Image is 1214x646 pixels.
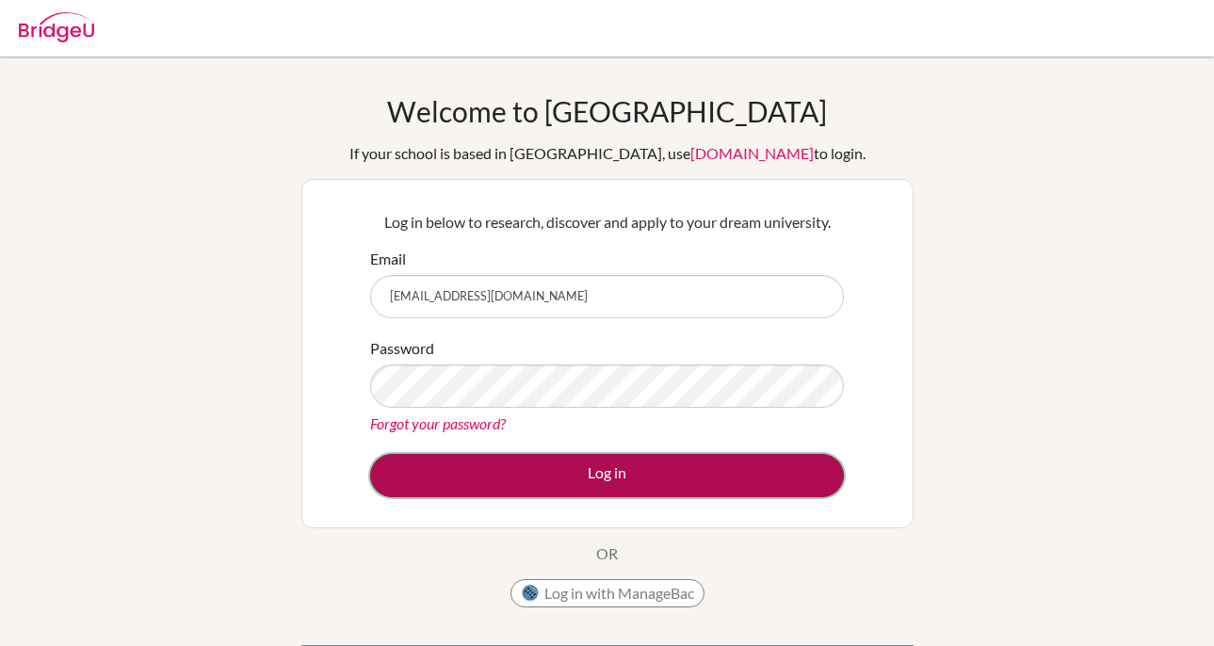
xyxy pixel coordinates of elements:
[19,12,94,42] img: Bridge-U
[349,142,866,165] div: If your school is based in [GEOGRAPHIC_DATA], use to login.
[370,248,406,270] label: Email
[370,211,844,234] p: Log in below to research, discover and apply to your dream university.
[370,337,434,360] label: Password
[510,579,704,607] button: Log in with ManageBac
[370,414,506,432] a: Forgot your password?
[370,454,844,497] button: Log in
[690,144,814,162] a: [DOMAIN_NAME]
[596,542,618,565] p: OR
[387,94,827,128] h1: Welcome to [GEOGRAPHIC_DATA]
